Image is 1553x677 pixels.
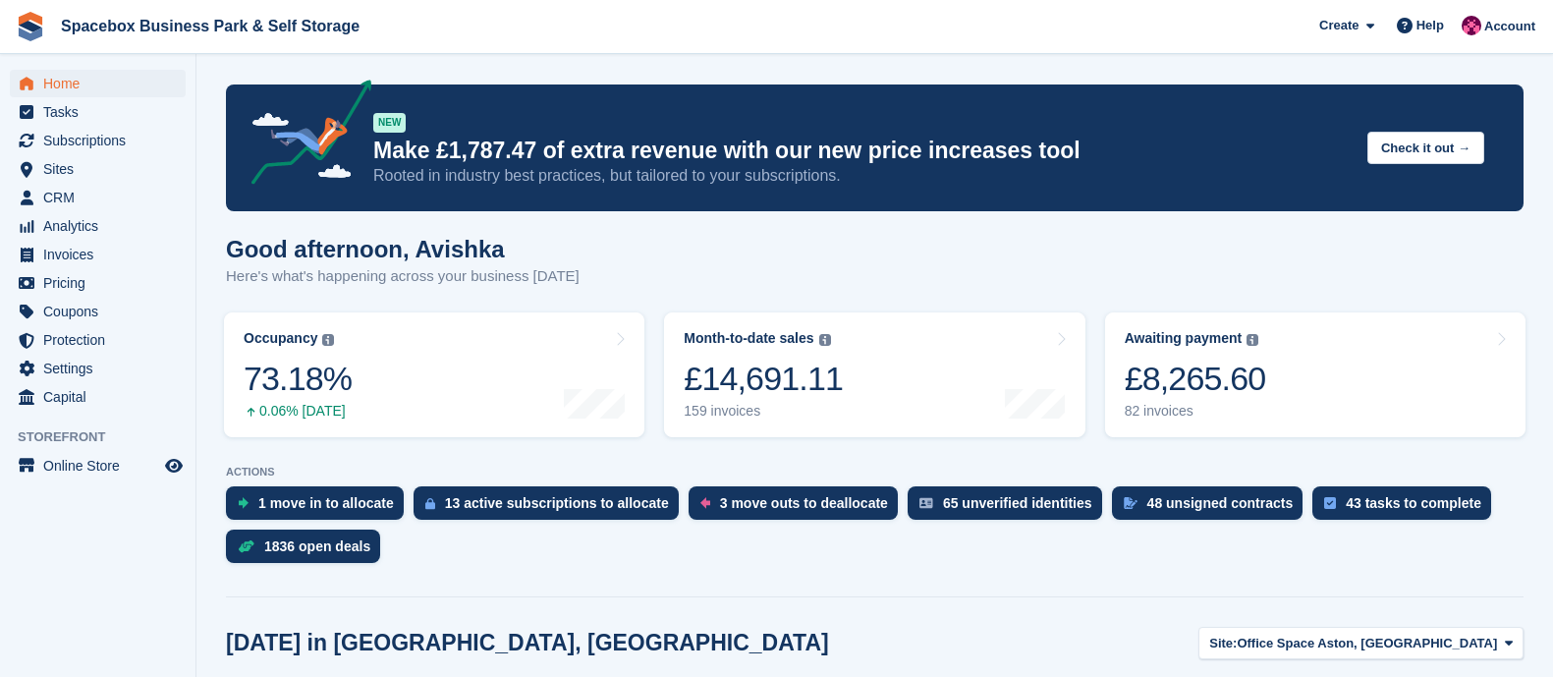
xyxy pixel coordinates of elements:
[1319,16,1359,35] span: Create
[43,269,161,297] span: Pricing
[1484,17,1535,36] span: Account
[53,10,367,42] a: Spacebox Business Park & Self Storage
[1312,486,1501,530] a: 43 tasks to complete
[10,355,186,382] a: menu
[1112,486,1313,530] a: 48 unsigned contracts
[10,70,186,97] a: menu
[373,113,406,133] div: NEW
[43,241,161,268] span: Invoices
[1147,495,1294,511] div: 48 unsigned contracts
[162,454,186,478] a: Preview store
[943,495,1092,511] div: 65 unverified identities
[43,298,161,325] span: Coupons
[1124,497,1137,509] img: contract_signature_icon-13c848040528278c33f63329250d36e43548de30e8caae1d1a13099fd9432cc5.svg
[16,12,45,41] img: stora-icon-8386f47178a22dfd0bd8f6a31ec36ba5ce8667c1dd55bd0f319d3a0aa187defe.svg
[10,155,186,183] a: menu
[819,334,831,346] img: icon-info-grey-7440780725fd019a000dd9b08b2336e03edf1995a4989e88bcd33f0948082b44.svg
[10,326,186,354] a: menu
[226,486,414,530] a: 1 move in to allocate
[10,298,186,325] a: menu
[10,383,186,411] a: menu
[425,497,435,510] img: active_subscription_to_allocate_icon-d502201f5373d7db506a760aba3b589e785aa758c864c3986d89f69b8ff3...
[43,127,161,154] span: Subscriptions
[684,403,843,420] div: 159 invoices
[373,165,1352,187] p: Rooted in industry best practices, but tailored to your subscriptions.
[18,427,195,447] span: Storefront
[43,212,161,240] span: Analytics
[258,495,394,511] div: 1 move in to allocate
[10,269,186,297] a: menu
[10,241,186,268] a: menu
[43,70,161,97] span: Home
[1416,16,1444,35] span: Help
[1462,16,1481,35] img: Avishka Chauhan
[226,530,390,573] a: 1836 open deals
[238,539,254,553] img: deal-1b604bf984904fb50ccaf53a9ad4b4a5d6e5aea283cecdc64d6e3604feb123c2.svg
[43,326,161,354] span: Protection
[10,212,186,240] a: menu
[689,486,908,530] a: 3 move outs to deallocate
[10,98,186,126] a: menu
[1209,634,1237,653] span: Site:
[43,184,161,211] span: CRM
[414,486,689,530] a: 13 active subscriptions to allocate
[244,330,317,347] div: Occupancy
[43,355,161,382] span: Settings
[10,184,186,211] a: menu
[720,495,888,511] div: 3 move outs to deallocate
[1198,627,1524,659] button: Site: Office Space Aston, [GEOGRAPHIC_DATA]
[1237,634,1497,653] span: Office Space Aston, [GEOGRAPHIC_DATA]
[10,452,186,480] a: menu
[664,312,1084,437] a: Month-to-date sales £14,691.11 159 invoices
[10,127,186,154] a: menu
[244,359,352,399] div: 73.18%
[322,334,334,346] img: icon-info-grey-7440780725fd019a000dd9b08b2336e03edf1995a4989e88bcd33f0948082b44.svg
[1367,132,1484,164] button: Check it out →
[445,495,669,511] div: 13 active subscriptions to allocate
[43,452,161,480] span: Online Store
[43,155,161,183] span: Sites
[684,359,843,399] div: £14,691.11
[1105,312,1525,437] a: Awaiting payment £8,265.60 82 invoices
[238,497,249,509] img: move_ins_to_allocate_icon-fdf77a2bb77ea45bf5b3d319d69a93e2d87916cf1d5bf7949dd705db3b84f3ca.svg
[226,466,1524,479] p: ACTIONS
[919,497,933,509] img: verify_identity-adf6edd0f0f0b5bbfe63781bf79b02c33cf7c696d77639b501bdc392416b5a36.svg
[226,236,580,262] h1: Good afternoon, Avishka
[226,265,580,288] p: Here's what's happening across your business [DATE]
[226,630,829,656] h2: [DATE] in [GEOGRAPHIC_DATA], [GEOGRAPHIC_DATA]
[244,403,352,420] div: 0.06% [DATE]
[1346,495,1481,511] div: 43 tasks to complete
[224,312,644,437] a: Occupancy 73.18% 0.06% [DATE]
[43,98,161,126] span: Tasks
[1125,359,1266,399] div: £8,265.60
[1247,334,1258,346] img: icon-info-grey-7440780725fd019a000dd9b08b2336e03edf1995a4989e88bcd33f0948082b44.svg
[1324,497,1336,509] img: task-75834270c22a3079a89374b754ae025e5fb1db73e45f91037f5363f120a921f8.svg
[264,538,370,554] div: 1836 open deals
[43,383,161,411] span: Capital
[373,137,1352,165] p: Make £1,787.47 of extra revenue with our new price increases tool
[700,497,710,509] img: move_outs_to_deallocate_icon-f764333ba52eb49d3ac5e1228854f67142a1ed5810a6f6cc68b1a99e826820c5.svg
[235,80,372,192] img: price-adjustments-announcement-icon-8257ccfd72463d97f412b2fc003d46551f7dbcb40ab6d574587a9cd5c0d94...
[908,486,1112,530] a: 65 unverified identities
[684,330,813,347] div: Month-to-date sales
[1125,330,1243,347] div: Awaiting payment
[1125,403,1266,420] div: 82 invoices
